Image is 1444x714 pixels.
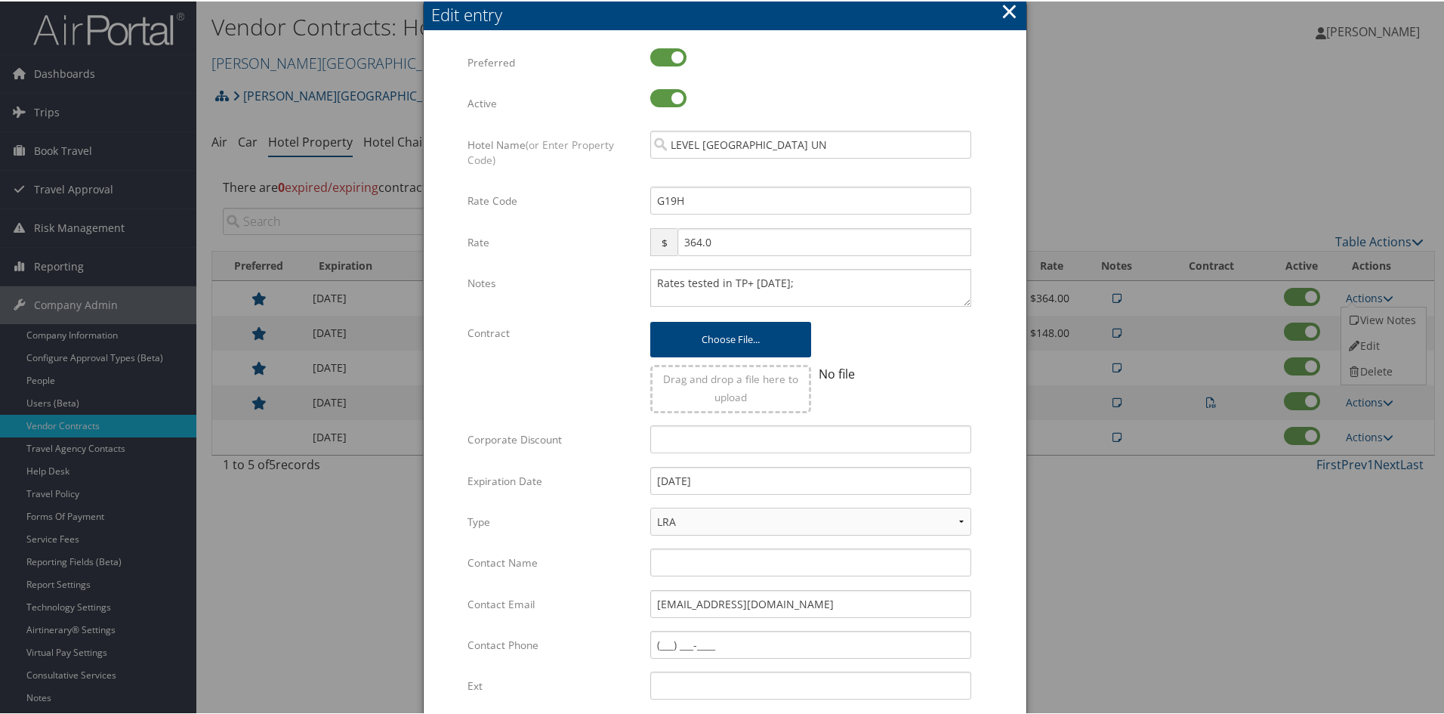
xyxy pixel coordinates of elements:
div: Edit entry [431,2,1026,25]
label: Contact Name [467,547,639,576]
label: Active [467,88,639,116]
label: Hotel Name [467,129,639,174]
label: Rate [467,227,639,255]
label: Rate Code [467,185,639,214]
label: Corporate Discount [467,424,639,453]
input: (___) ___-____ [650,629,971,657]
span: Drag and drop a file here to upload [663,370,798,403]
label: Contract [467,317,639,346]
span: $ [650,227,677,255]
label: Type [467,506,639,535]
label: Notes [467,267,639,296]
span: (or Enter Property Code) [467,136,614,165]
label: Ext [467,670,639,699]
label: Preferred [467,47,639,76]
label: Contact Email [467,589,639,617]
label: Contact Phone [467,629,639,658]
span: No file [819,364,855,381]
label: Expiration Date [467,465,639,494]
